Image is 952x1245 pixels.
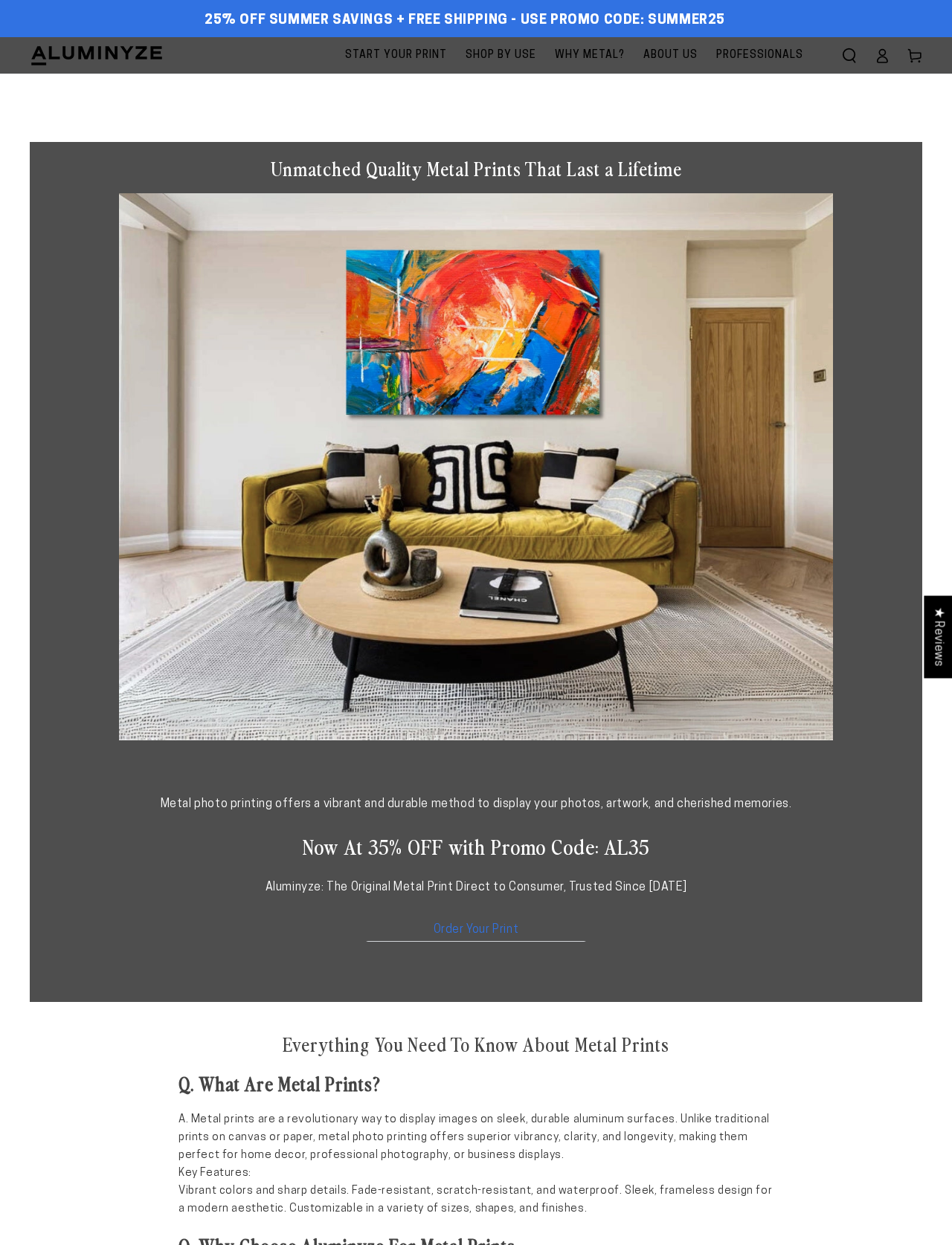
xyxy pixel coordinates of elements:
[555,46,625,65] span: Why Metal?
[178,1111,773,1218] p: A. Metal prints are a revolutionary way to display images on sleek, durable aluminum surfaces. Un...
[178,1070,381,1096] strong: Q. What Are Metal Prints?
[119,877,833,899] p: Aluminyze: The Original Metal Print Direct to Consumer, Trusted Since [DATE]
[30,45,164,67] img: Aluminyze
[643,46,698,65] span: About Us
[636,37,705,74] a: About Us
[30,74,922,112] h1: Metal Prints
[205,13,725,29] span: 25% off Summer Savings + Free Shipping - Use Promo Code: SUMMER25
[833,39,866,72] summary: Search our site
[119,157,833,181] h1: Unmatched Quality Metal Prints That Last a Lifetime
[466,46,536,65] span: Shop By Use
[458,37,544,74] a: Shop By Use
[364,911,588,942] a: Order Your Print
[924,595,952,678] div: Click to open Judge.me floating reviews tab
[716,46,803,65] span: Professionals
[338,37,454,74] a: Start Your Print
[547,37,632,74] a: Why Metal?
[161,798,792,810] span: Metal photo printing offers a vibrant and durable method to display your photos, artwork, and che...
[345,46,447,65] span: Start Your Print
[709,37,811,74] a: Professionals
[178,1032,773,1057] h2: Everything You Need To Know About Metal Prints
[119,832,833,859] h2: Now At 35% OFF with Promo Code: AL35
